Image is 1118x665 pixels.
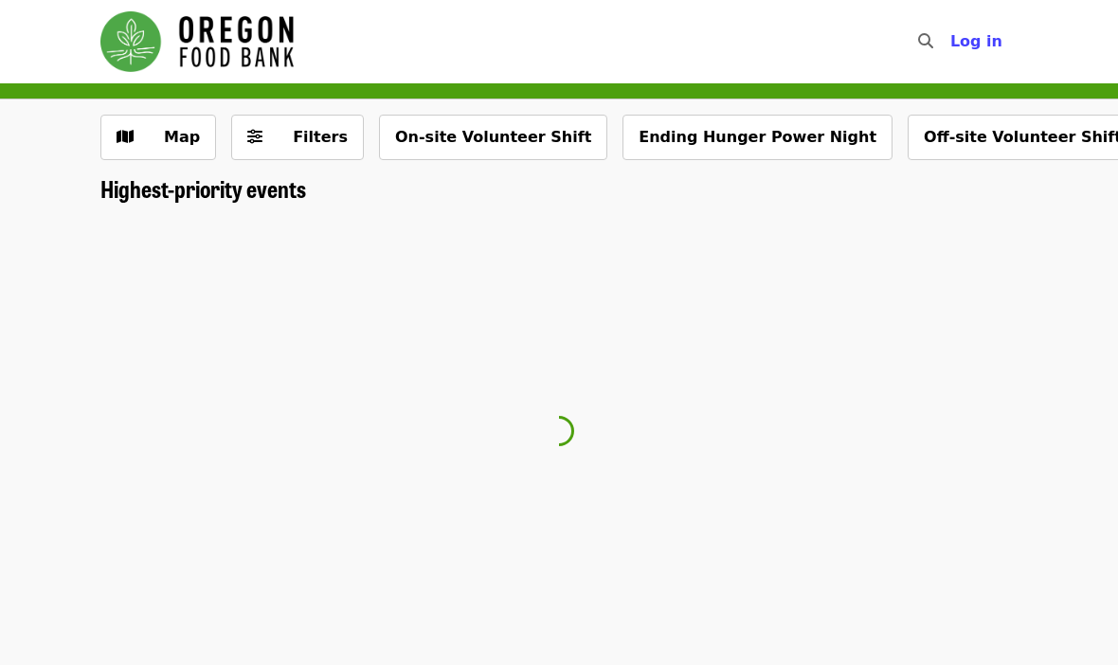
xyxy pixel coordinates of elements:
[918,32,933,50] i: search icon
[164,128,200,146] span: Map
[231,115,364,160] button: Filters (0 selected)
[100,11,294,72] img: Oregon Food Bank - Home
[935,23,1018,61] button: Log in
[85,175,1033,203] div: Highest-priority events
[379,115,607,160] button: On-site Volunteer Shift
[945,19,960,64] input: Search
[622,115,893,160] button: Ending Hunger Power Night
[100,175,306,203] a: Highest-priority events
[100,115,216,160] button: Show map view
[293,128,348,146] span: Filters
[247,128,262,146] i: sliders-h icon
[117,128,134,146] i: map icon
[100,171,306,205] span: Highest-priority events
[950,32,1002,50] span: Log in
